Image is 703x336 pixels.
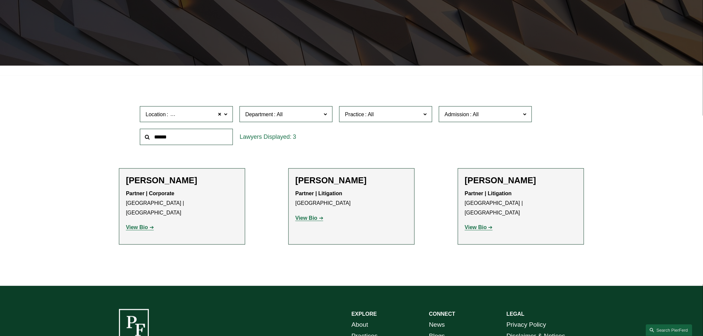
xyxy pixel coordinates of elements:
h2: [PERSON_NAME] [465,175,577,186]
a: View Bio [465,224,493,230]
a: About [351,319,368,331]
span: Practice [345,112,364,117]
strong: Partner | Litigation [465,191,512,196]
p: [GEOGRAPHIC_DATA] [295,189,408,208]
strong: View Bio [126,224,148,230]
strong: CONNECT [429,311,455,317]
a: Search this site [646,324,692,336]
a: News [429,319,445,331]
p: [GEOGRAPHIC_DATA] | [GEOGRAPHIC_DATA] [465,189,577,217]
a: View Bio [126,224,154,230]
span: 3 [293,133,296,140]
strong: LEGAL [507,311,525,317]
span: Location [146,112,166,117]
span: Department [245,112,273,117]
strong: View Bio [465,224,487,230]
span: Admission [445,112,469,117]
strong: EXPLORE [351,311,377,317]
strong: Partner | Litigation [295,191,342,196]
h2: [PERSON_NAME] [126,175,238,186]
strong: View Bio [295,215,317,221]
span: [GEOGRAPHIC_DATA] [169,110,225,119]
strong: Partner | Corporate [126,191,174,196]
h2: [PERSON_NAME] [295,175,408,186]
a: Privacy Policy [507,319,546,331]
a: View Bio [295,215,323,221]
p: [GEOGRAPHIC_DATA] | [GEOGRAPHIC_DATA] [126,189,238,217]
